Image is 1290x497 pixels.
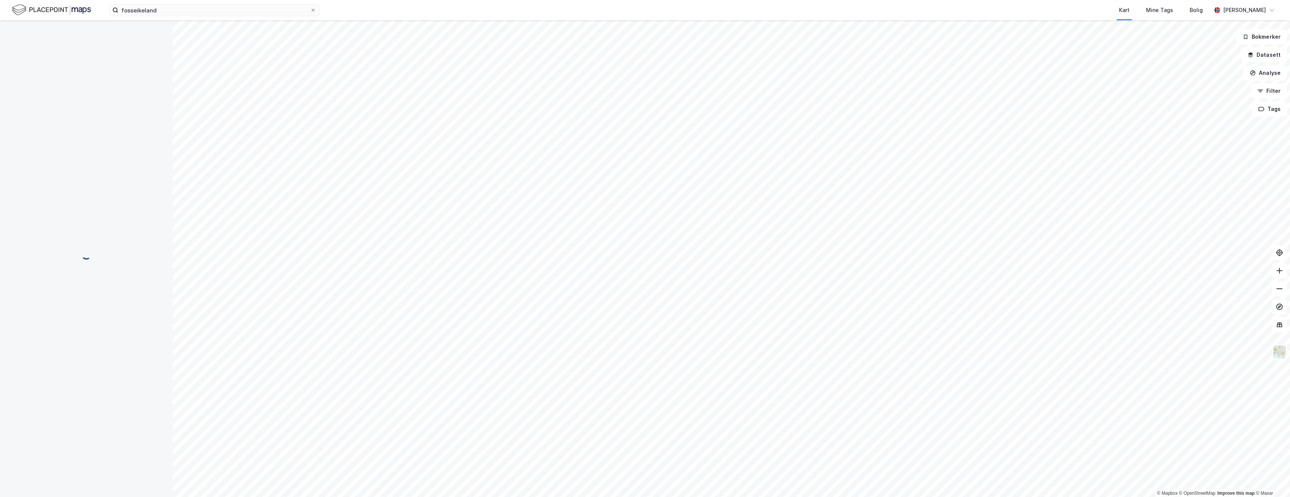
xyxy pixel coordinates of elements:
img: logo.f888ab2527a4732fd821a326f86c7f29.svg [12,3,91,17]
img: spinner.a6d8c91a73a9ac5275cf975e30b51cfb.svg [80,248,92,260]
a: Improve this map [1217,491,1255,496]
div: Kart [1119,6,1130,15]
div: Kontrollprogram for chat [1252,461,1290,497]
div: [PERSON_NAME] [1223,6,1266,15]
button: Datasett [1241,47,1287,62]
a: Mapbox [1157,491,1178,496]
button: Filter [1251,83,1287,98]
input: Søk på adresse, matrikkel, gårdeiere, leietakere eller personer [118,5,310,16]
button: Bokmerker [1236,29,1287,44]
div: Bolig [1190,6,1203,15]
button: Analyse [1243,65,1287,80]
img: Z [1272,345,1287,359]
iframe: Chat Widget [1252,461,1290,497]
button: Tags [1252,102,1287,117]
a: OpenStreetMap [1179,491,1216,496]
div: Mine Tags [1146,6,1173,15]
